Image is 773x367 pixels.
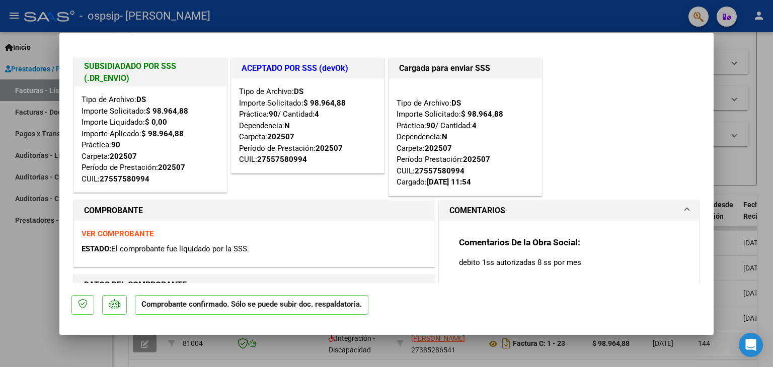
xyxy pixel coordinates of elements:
[442,132,447,141] strong: N
[439,221,699,314] div: COMENTARIOS
[82,244,111,253] span: ESTADO:
[294,87,303,96] strong: DS
[459,237,580,247] strong: Comentarios De la Obra Social:
[426,121,435,130] strong: 90
[257,154,307,165] div: 27557580994
[84,280,187,290] strong: DATOS DEL COMPROBANTE
[145,118,167,127] strong: $ 0,00
[82,229,153,238] a: VER COMPROBANTE
[84,60,216,84] h1: SUBSIDIADADO POR SSS (.DR_ENVIO)
[316,144,343,153] strong: 202507
[111,244,249,253] span: El comprobante fue liquidado por la SSS.
[269,110,278,119] strong: 90
[111,140,120,149] strong: 90
[100,173,149,185] div: 27557580994
[397,86,534,188] div: Tipo de Archivo: Importe Solicitado: Práctica: / Cantidad: Dependencia: Carpeta: Período Prestaci...
[451,99,461,108] strong: DS
[315,110,319,119] strong: 4
[739,333,763,357] div: Open Intercom Messenger
[303,99,346,108] strong: $ 98.964,88
[242,62,374,74] h1: ACEPTADO POR SSS (devOk)
[449,205,505,217] h1: COMENTARIOS
[110,152,137,161] strong: 202507
[239,86,376,165] div: Tipo de Archivo: Importe Solicitado: Práctica: / Cantidad: Dependencia: Carpeta: Período de Prest...
[439,201,699,221] mat-expansion-panel-header: COMENTARIOS
[284,121,290,130] strong: N
[461,110,503,119] strong: $ 98.964,88
[84,206,143,215] strong: COMPROBANTE
[82,94,219,185] div: Tipo de Archivo: Importe Solicitado: Importe Liquidado: Importe Aplicado: Práctica: Carpeta: Perí...
[146,107,188,116] strong: $ 98.964,88
[141,129,184,138] strong: $ 98.964,88
[267,132,294,141] strong: 202507
[399,62,531,74] h1: Cargada para enviar SSS
[136,95,146,104] strong: DS
[135,295,368,315] p: Comprobante confirmado. Sólo se puede subir doc. respaldatoria.
[158,163,185,172] strong: 202507
[425,144,452,153] strong: 202507
[427,177,471,187] strong: [DATE] 11:54
[472,121,477,130] strong: 4
[463,155,490,164] strong: 202507
[459,257,679,268] p: debito 1ss autorizadas 8 ss por mes
[415,165,465,177] div: 27557580994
